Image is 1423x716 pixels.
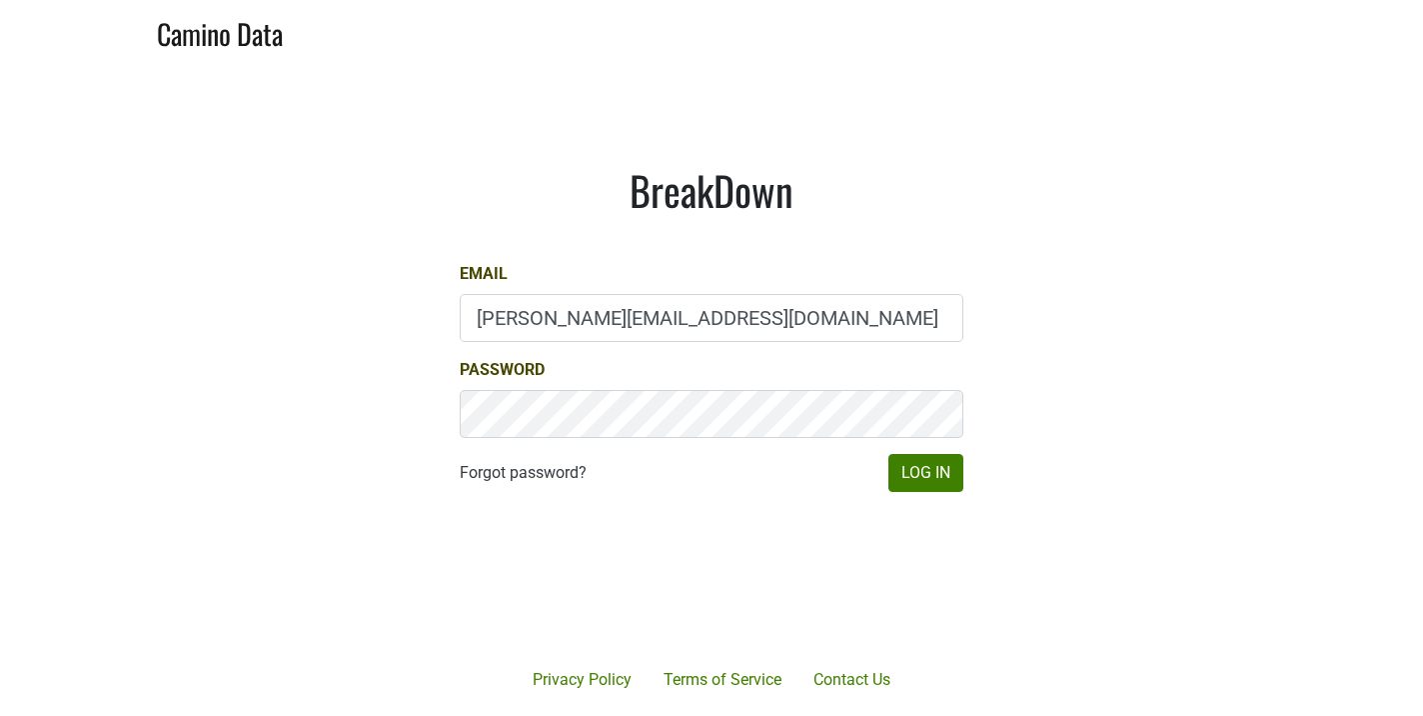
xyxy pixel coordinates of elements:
button: Log In [888,454,963,492]
a: Forgot password? [460,461,587,485]
a: Camino Data [157,8,283,55]
label: Password [460,358,545,382]
a: Privacy Policy [517,660,648,700]
h1: BreakDown [460,166,963,214]
a: Contact Us [797,660,906,700]
a: Terms of Service [648,660,797,700]
label: Email [460,262,508,286]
